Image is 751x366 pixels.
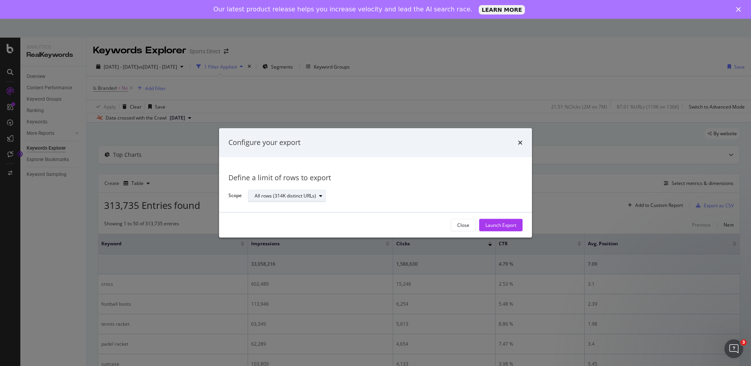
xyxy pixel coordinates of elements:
[214,5,473,13] div: Our latest product release helps you increase velocity and lead the AI search race.
[518,138,523,148] div: times
[228,192,242,201] label: Scope
[451,219,476,232] button: Close
[219,128,532,237] div: modal
[724,339,743,358] iframe: Intercom live chat
[479,5,525,14] a: LEARN MORE
[228,173,523,183] div: Define a limit of rows to export
[255,194,316,198] div: All rows (314K distinct URLs)
[485,222,516,228] div: Launch Export
[740,339,747,346] span: 3
[457,222,469,228] div: Close
[479,219,523,232] button: Launch Export
[736,7,744,12] div: Close
[248,190,326,202] button: All rows (314K distinct URLs)
[228,138,300,148] div: Configure your export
